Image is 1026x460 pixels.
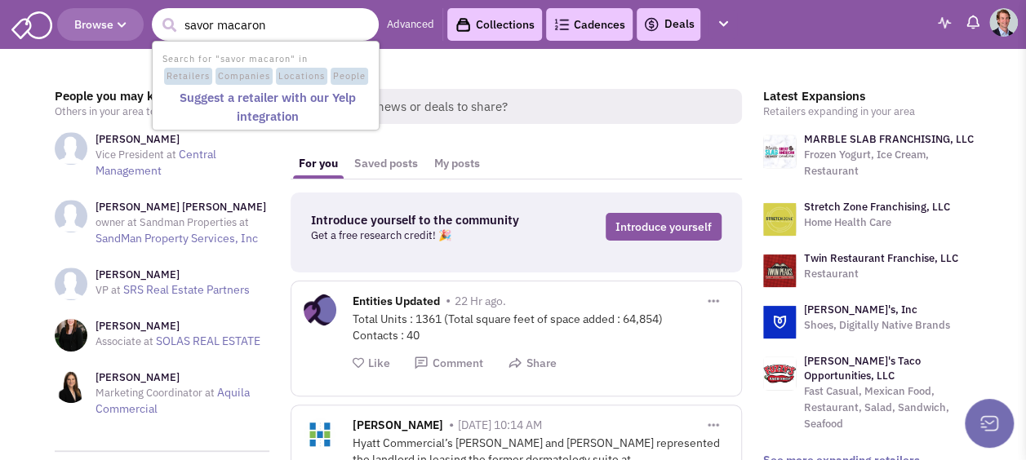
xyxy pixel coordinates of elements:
[387,17,434,33] a: Advanced
[57,8,144,41] button: Browse
[763,104,979,120] p: Retailers expanding in your area
[152,8,379,41] input: Search
[804,266,958,282] p: Restaurant
[353,311,729,343] div: Total Units : 1361 (Total square feet of space added : 64,854) Contacts : 40
[353,294,440,312] span: Entities Updated
[368,356,390,370] span: Like
[804,303,917,316] a: [PERSON_NAME]'s, Inc
[180,90,356,124] b: Suggest a retailer with our Yelp integration
[455,294,506,308] span: 22 Hr ago.
[55,89,270,104] h3: People you may know
[95,370,270,385] h3: [PERSON_NAME]
[55,268,87,300] img: NoImageAvailable1.jpg
[331,68,368,86] span: People
[311,213,542,228] h3: Introduce yourself to the community
[156,334,260,348] a: SOLAS REAL ESTATE
[989,8,1018,37] img: Chris Bass
[346,148,426,179] a: Saved posts
[804,215,950,231] p: Home Health Care
[804,383,979,432] p: Fast Casual, Mexican Food, Restaurant, Salad, Sandwich, Seafood
[763,89,979,104] h3: Latest Expansions
[95,385,250,416] a: Aquila Commercial
[763,306,796,338] img: logo
[95,132,270,147] h3: [PERSON_NAME]
[643,15,694,34] a: Deals
[763,357,796,390] img: logo
[164,68,212,86] span: Retailers
[763,254,796,287] img: logo
[123,282,250,297] a: SRS Real Estate Partners
[804,251,958,265] a: Twin Restaurant Franchise, LLC
[763,203,796,236] img: logo
[458,418,542,432] span: [DATE] 10:14 AM
[55,132,87,165] img: NoImageAvailable1.jpg
[447,8,542,41] a: Collections
[804,317,950,334] p: Shoes, Digitally Native Brands
[455,17,471,33] img: icon-collection-lavender-black.svg
[804,200,950,214] a: Stretch Zone Franchising, LLC
[554,19,569,30] img: Cadences_logo.png
[95,268,250,282] h3: [PERSON_NAME]
[804,354,921,383] a: [PERSON_NAME]'s Taco Opportunities, LLC
[95,283,121,297] span: VP at
[291,148,346,179] a: For you
[763,135,796,168] img: logo
[546,8,633,41] a: Cadences
[414,356,483,371] button: Comment
[353,356,390,371] button: Like
[11,8,52,39] img: SmartAdmin
[426,148,488,179] a: My posts
[95,147,216,178] a: Central Management
[154,49,377,86] li: Search for "savor macaron" in
[804,132,974,146] a: MARBLE SLAB FRANCHISING, LLC
[643,15,660,34] img: icon-deals.svg
[95,386,215,400] span: Marketing Coordinator at
[215,68,273,86] span: Companies
[328,89,742,124] span: Retail news or deals to share?
[353,418,443,436] span: [PERSON_NAME]
[74,17,127,32] span: Browse
[95,231,258,245] a: SandMan Property Services, Inc
[508,356,557,371] button: Share
[55,104,270,120] p: Others in your area to connect with
[55,200,87,232] img: NoImageAvailable1.jpg
[158,87,376,127] a: Suggest a retailer with our Yelp integration
[606,213,722,241] a: Introduce yourself
[95,334,153,348] span: Associate at
[95,215,249,229] span: owner at Sandman Properties at
[311,228,542,244] p: Get a free research credit! 🎉
[95,200,270,215] h3: [PERSON_NAME] [PERSON_NAME]
[95,148,176,161] span: Vice President at
[804,147,979,179] p: Frozen Yogurt, Ice Cream, Restaurant
[276,68,327,86] span: Locations
[95,319,260,334] h3: [PERSON_NAME]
